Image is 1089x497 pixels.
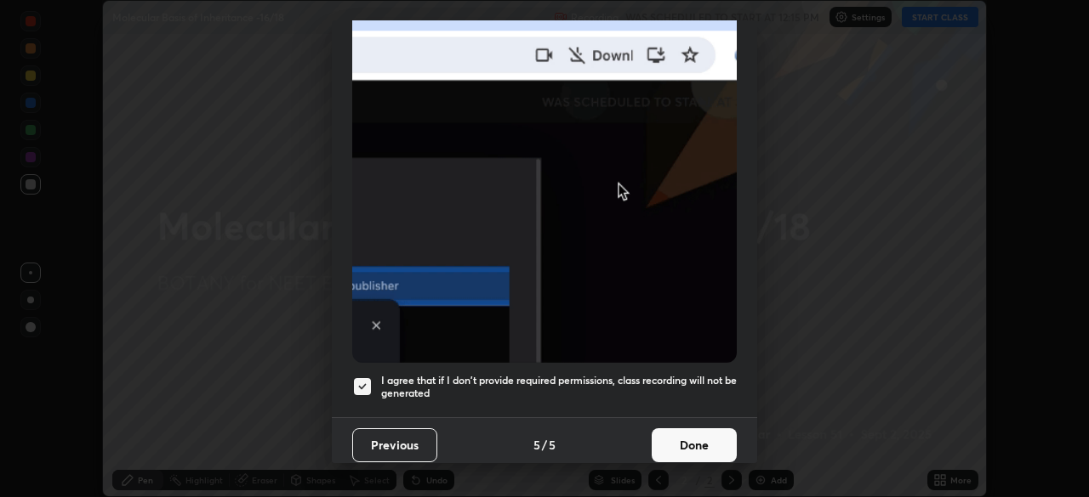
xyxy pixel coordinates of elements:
[381,374,737,400] h5: I agree that if I don't provide required permissions, class recording will not be generated
[542,436,547,454] h4: /
[549,436,556,454] h4: 5
[652,428,737,462] button: Done
[533,436,540,454] h4: 5
[352,428,437,462] button: Previous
